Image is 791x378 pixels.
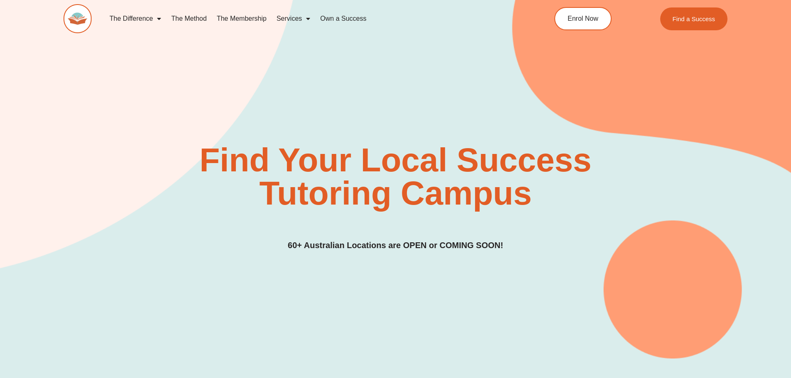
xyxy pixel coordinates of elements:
a: Find a Success [660,7,728,30]
a: The Method [166,9,211,28]
span: Find a Success [673,16,715,22]
h2: Find Your Local Success Tutoring Campus [133,144,658,210]
nav: Menu [105,9,517,28]
a: Enrol Now [554,7,612,30]
a: The Membership [212,9,272,28]
span: Enrol Now [568,15,598,22]
a: Own a Success [315,9,371,28]
a: The Difference [105,9,167,28]
a: Services [272,9,315,28]
h3: 60+ Australian Locations are OPEN or COMING SOON! [288,239,503,252]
